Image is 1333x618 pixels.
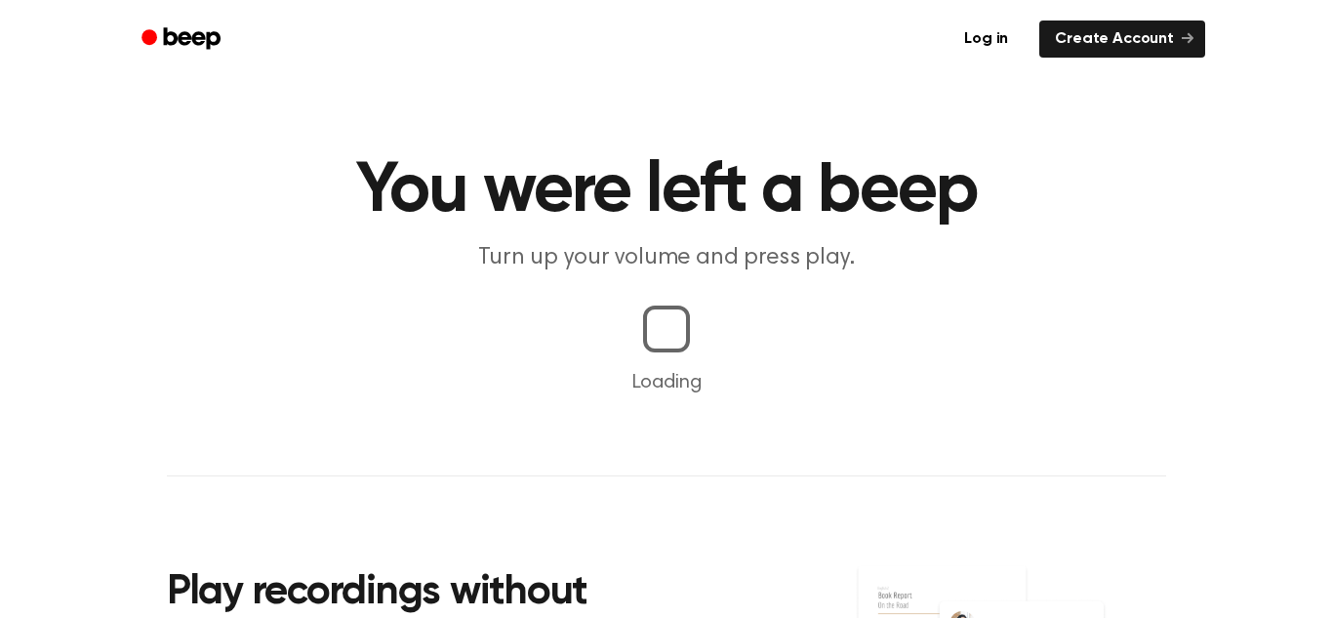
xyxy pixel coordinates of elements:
h1: You were left a beep [167,156,1166,227]
p: Turn up your volume and press play. [292,242,1041,274]
a: Beep [128,21,238,59]
a: Create Account [1039,21,1205,58]
a: Log in [945,17,1028,62]
p: Loading [23,368,1310,397]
